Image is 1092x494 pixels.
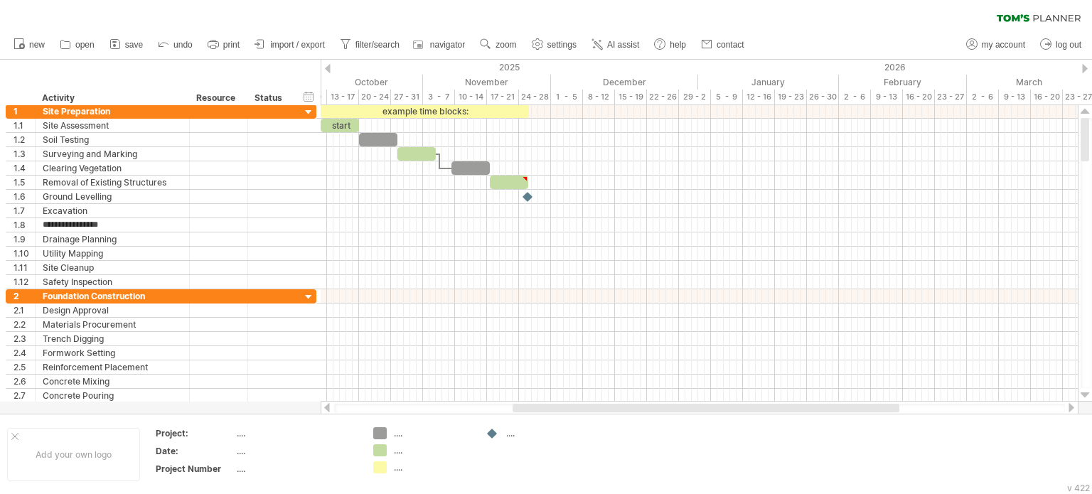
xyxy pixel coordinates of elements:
[43,261,182,274] div: Site Cleanup
[547,40,577,50] span: settings
[871,90,903,104] div: 9 - 13
[1056,40,1081,50] span: log out
[156,463,234,475] div: Project Number
[903,90,935,104] div: 16 - 20
[14,247,35,260] div: 1.10
[43,318,182,331] div: Materials Procurement
[394,444,471,456] div: ....
[967,90,999,104] div: 2 - 6
[391,90,423,104] div: 27 - 31
[1067,483,1090,493] div: v 422
[807,90,839,104] div: 26 - 30
[839,90,871,104] div: 2 - 6
[14,318,35,331] div: 2.2
[14,176,35,189] div: 1.5
[14,360,35,374] div: 2.5
[506,427,584,439] div: ....
[156,427,234,439] div: Project:
[999,90,1031,104] div: 9 - 13
[14,289,35,303] div: 2
[394,427,471,439] div: ....
[697,36,749,54] a: contact
[487,90,519,104] div: 17 - 21
[251,36,329,54] a: import / export
[321,104,529,118] div: example time blocks:
[14,346,35,360] div: 2.4
[43,147,182,161] div: Surveying and Marking
[651,36,690,54] a: help
[43,304,182,317] div: Design Approval
[698,75,839,90] div: January 2026
[204,36,244,54] a: print
[615,90,647,104] div: 15 - 19
[551,90,583,104] div: 1 - 5
[528,36,581,54] a: settings
[1031,90,1063,104] div: 16 - 20
[29,40,45,50] span: new
[839,75,967,90] div: February 2026
[106,36,147,54] a: save
[43,161,182,175] div: Clearing Vegetation
[237,427,356,439] div: ....
[743,90,775,104] div: 12 - 16
[14,147,35,161] div: 1.3
[14,232,35,246] div: 1.9
[43,204,182,218] div: Excavation
[14,389,35,402] div: 2.7
[14,133,35,146] div: 1.2
[583,90,615,104] div: 8 - 12
[775,90,807,104] div: 19 - 23
[237,463,356,475] div: ....
[43,332,182,345] div: Trench Digging
[255,91,286,105] div: Status
[270,40,325,50] span: import / export
[670,40,686,50] span: help
[43,247,182,260] div: Utility Mapping
[14,161,35,175] div: 1.4
[551,75,698,90] div: December 2025
[14,190,35,203] div: 1.6
[14,119,35,132] div: 1.1
[7,428,140,481] div: Add your own logo
[963,36,1029,54] a: my account
[43,232,182,246] div: Drainage Planning
[196,91,240,105] div: Resource
[43,119,182,132] div: Site Assessment
[154,36,197,54] a: undo
[455,90,487,104] div: 10 - 14
[43,360,182,374] div: Reinforcement Placement
[56,36,99,54] a: open
[717,40,744,50] span: contact
[711,90,743,104] div: 5 - 9
[43,176,182,189] div: Removal of Existing Structures
[14,218,35,232] div: 1.8
[125,40,143,50] span: save
[43,346,182,360] div: Formwork Setting
[496,40,516,50] span: zoom
[43,133,182,146] div: Soil Testing
[647,90,679,104] div: 22 - 26
[14,104,35,118] div: 1
[982,40,1025,50] span: my account
[14,261,35,274] div: 1.11
[394,461,471,473] div: ....
[430,40,465,50] span: navigator
[336,36,404,54] a: filter/search
[321,119,359,132] div: start
[327,90,359,104] div: 13 - 17
[43,389,182,402] div: Concrete Pouring
[14,332,35,345] div: 2.3
[679,90,711,104] div: 29 - 2
[276,75,423,90] div: October 2025
[42,91,181,105] div: Activity
[75,40,95,50] span: open
[14,304,35,317] div: 2.1
[359,90,391,104] div: 20 - 24
[43,375,182,388] div: Concrete Mixing
[1037,36,1086,54] a: log out
[423,75,551,90] div: November 2025
[14,204,35,218] div: 1.7
[355,40,400,50] span: filter/search
[519,90,551,104] div: 24 - 28
[935,90,967,104] div: 23 - 27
